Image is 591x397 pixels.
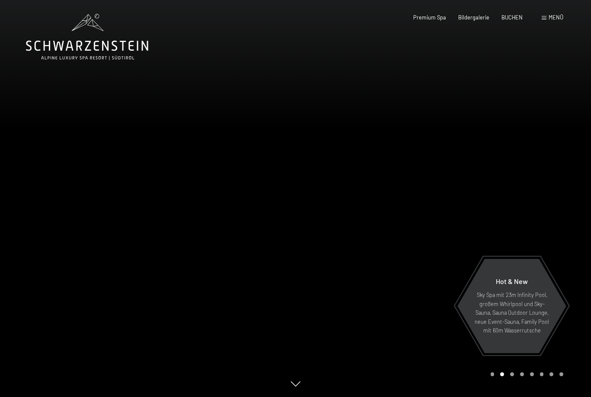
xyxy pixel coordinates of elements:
[488,372,563,376] div: Carousel Pagination
[474,290,549,335] p: Sky Spa mit 23m Infinity Pool, großem Whirlpool und Sky-Sauna, Sauna Outdoor Lounge, neue Event-S...
[549,14,563,21] span: Menü
[500,372,504,376] div: Carousel Page 2 (Current Slide)
[549,372,553,376] div: Carousel Page 7
[530,372,534,376] div: Carousel Page 5
[413,14,446,21] a: Premium Spa
[457,258,567,354] a: Hot & New Sky Spa mit 23m Infinity Pool, großem Whirlpool und Sky-Sauna, Sauna Outdoor Lounge, ne...
[496,277,528,285] span: Hot & New
[559,372,563,376] div: Carousel Page 8
[510,372,514,376] div: Carousel Page 3
[520,372,524,376] div: Carousel Page 4
[540,372,544,376] div: Carousel Page 6
[458,14,489,21] a: Bildergalerie
[491,372,495,376] div: Carousel Page 1
[501,14,523,21] a: BUCHEN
